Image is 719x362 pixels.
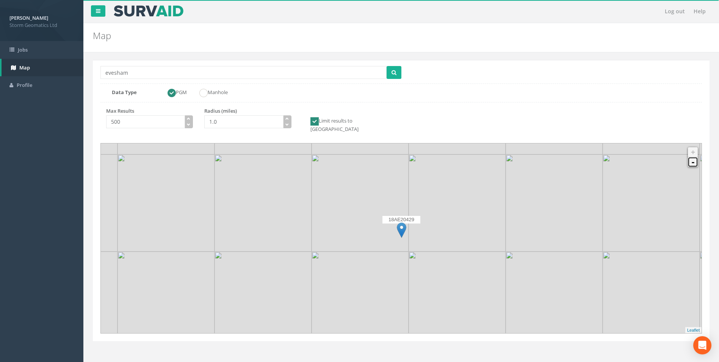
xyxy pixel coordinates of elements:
img: 86475@2x [506,252,603,349]
span: Map [19,64,30,71]
label: Limit results to [GEOGRAPHIC_DATA] [303,117,390,133]
p: Max Results [106,107,193,115]
img: 86474@2x [117,154,215,252]
img: marker-icon.png [397,222,406,238]
p: Radius (miles) [204,107,291,115]
label: Data Type [106,89,154,96]
img: 86475@2x [603,252,700,349]
img: 86475@2x [312,252,409,349]
img: 86475@2x [409,252,506,349]
span: Storm Geomatics Ltd [9,22,74,29]
img: 86474@2x [603,154,700,252]
a: [PERSON_NAME] Storm Geomatics Ltd [9,13,74,28]
h2: Map [93,31,605,41]
input: Enter place name or postcode [100,66,387,79]
a: Map [2,59,83,77]
a: Leaflet [687,328,700,332]
div: Open Intercom Messenger [693,336,711,354]
p: 18AE20429 [382,216,420,223]
span: Profile [17,82,32,88]
img: 86475@2x [117,252,215,349]
a: - [688,157,698,167]
img: 86474@2x [409,154,506,252]
strong: [PERSON_NAME] [9,14,48,21]
label: Manhole [192,89,228,97]
img: 86474@2x [215,154,312,252]
img: 86474@2x [312,154,409,252]
img: 86474@2x [506,154,603,252]
a: + [688,147,698,157]
label: PGM [160,89,187,97]
span: Jobs [18,46,28,53]
img: 86475@2x [215,252,312,349]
